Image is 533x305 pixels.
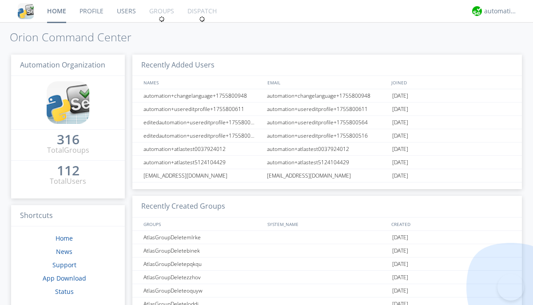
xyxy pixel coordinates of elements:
span: Automation Organization [20,60,105,70]
div: CREATED [389,218,513,230]
div: SYSTEM_NAME [265,218,389,230]
span: [DATE] [392,284,408,297]
img: spin.svg [199,16,205,22]
a: automation+atlastest5124104429automation+atlastest5124104429[DATE] [132,156,522,169]
div: automation+usereditprofile+1755800611 [265,103,390,115]
span: [DATE] [392,156,408,169]
a: Status [55,287,74,296]
div: editedautomation+usereditprofile+1755800516 [141,129,264,142]
div: AtlasGroupDeletezzhov [141,271,264,284]
div: Total Users [50,176,86,186]
div: automation+changelanguage+1755800948 [265,89,390,102]
div: automation+atlastest5124104429 [265,156,390,169]
div: automation+usereditprofile+1755800611 [141,103,264,115]
h3: Recently Added Users [132,55,522,76]
span: [DATE] [392,169,408,182]
img: spin.svg [159,16,165,22]
a: AtlasGroupDeletebinek[DATE] [132,244,522,257]
div: GROUPS [141,218,263,230]
h3: Shortcuts [11,205,125,227]
span: [DATE] [392,89,408,103]
div: editedautomation+usereditprofile+1755800564 [141,116,264,129]
a: AtlasGroupDeletepqkqu[DATE] [132,257,522,271]
div: AtlasGroupDeletepqkqu [141,257,264,270]
a: News [56,247,72,256]
a: automation+atlastest0037924012automation+atlastest0037924012[DATE] [132,143,522,156]
h3: Recently Created Groups [132,196,522,218]
div: [EMAIL_ADDRESS][DOMAIN_NAME] [141,169,264,182]
div: automation+atlas [484,7,517,16]
img: d2d01cd9b4174d08988066c6d424eccd [472,6,482,16]
div: 112 [57,166,80,175]
div: AtlasGroupDeletebinek [141,244,264,257]
div: automation+usereditprofile+1755800564 [265,116,390,129]
a: AtlasGroupDeletezzhov[DATE] [132,271,522,284]
span: [DATE] [392,143,408,156]
img: cddb5a64eb264b2086981ab96f4c1ba7 [18,3,34,19]
a: editedautomation+usereditprofile+1755800564automation+usereditprofile+1755800564[DATE] [132,116,522,129]
span: [DATE] [392,129,408,143]
div: NAMES [141,76,263,89]
a: Support [52,261,76,269]
span: [DATE] [392,103,408,116]
div: 316 [57,135,80,144]
div: Total Groups [47,145,89,155]
img: cddb5a64eb264b2086981ab96f4c1ba7 [47,81,89,124]
span: [DATE] [392,244,408,257]
div: AtlasGroupDeletemlrke [141,231,264,244]
a: 112 [57,166,80,176]
div: automation+atlastest0037924012 [265,143,390,155]
span: [DATE] [392,271,408,284]
span: [DATE] [392,231,408,244]
div: automation+usereditprofile+1755800516 [265,129,390,142]
a: AtlasGroupDeleteoquyw[DATE] [132,284,522,297]
iframe: Toggle Customer Support [497,274,524,301]
div: automation+atlastest5124104429 [141,156,264,169]
div: AtlasGroupDeleteoquyw [141,284,264,297]
div: [EMAIL_ADDRESS][DOMAIN_NAME] [265,169,390,182]
span: [DATE] [392,257,408,271]
a: editedautomation+usereditprofile+1755800516automation+usereditprofile+1755800516[DATE] [132,129,522,143]
span: [DATE] [392,116,408,129]
a: App Download [43,274,86,282]
a: Home [56,234,73,242]
div: EMAIL [265,76,389,89]
a: AtlasGroupDeletemlrke[DATE] [132,231,522,244]
a: 316 [57,135,80,145]
div: automation+changelanguage+1755800948 [141,89,264,102]
a: automation+usereditprofile+1755800611automation+usereditprofile+1755800611[DATE] [132,103,522,116]
div: JOINED [389,76,513,89]
a: [EMAIL_ADDRESS][DOMAIN_NAME][EMAIL_ADDRESS][DOMAIN_NAME][DATE] [132,169,522,182]
a: automation+changelanguage+1755800948automation+changelanguage+1755800948[DATE] [132,89,522,103]
div: automation+atlastest0037924012 [141,143,264,155]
